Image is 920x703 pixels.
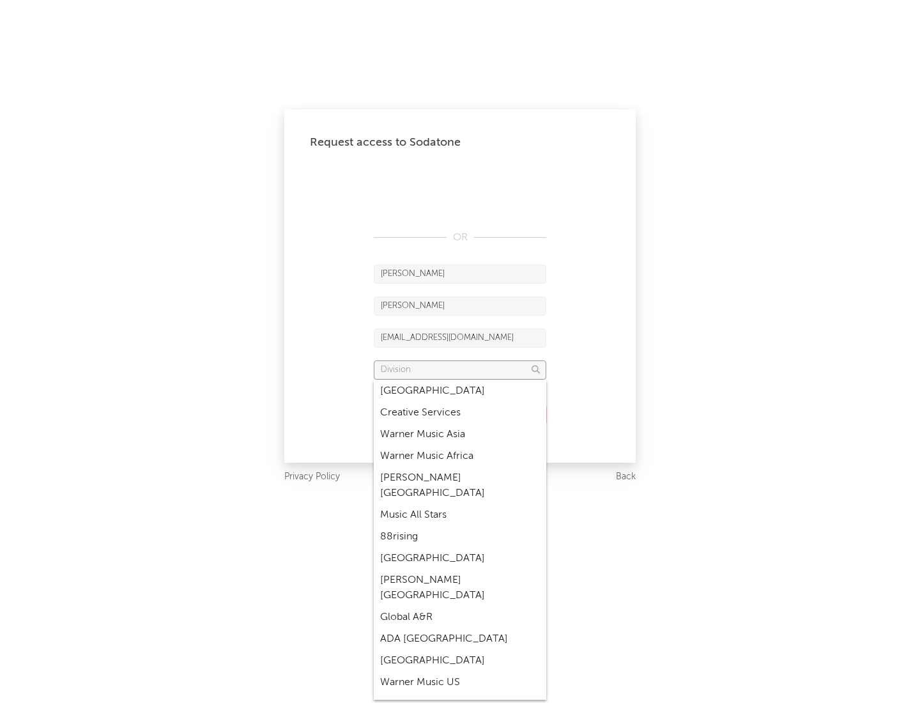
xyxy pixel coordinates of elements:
[374,402,546,424] div: Creative Services
[374,548,546,569] div: [GEOGRAPHIC_DATA]
[374,265,546,284] input: First Name
[374,328,546,348] input: Email
[374,606,546,628] div: Global A&R
[374,297,546,316] input: Last Name
[374,380,546,402] div: [GEOGRAPHIC_DATA]
[310,135,610,150] div: Request access to Sodatone
[374,504,546,526] div: Music All Stars
[374,569,546,606] div: [PERSON_NAME] [GEOGRAPHIC_DATA]
[374,230,546,245] div: OR
[374,467,546,504] div: [PERSON_NAME] [GEOGRAPHIC_DATA]
[284,469,340,485] a: Privacy Policy
[616,469,636,485] a: Back
[374,445,546,467] div: Warner Music Africa
[374,424,546,445] div: Warner Music Asia
[374,672,546,693] div: Warner Music US
[374,650,546,672] div: [GEOGRAPHIC_DATA]
[374,360,546,380] input: Division
[374,628,546,650] div: ADA [GEOGRAPHIC_DATA]
[374,526,546,548] div: 88rising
